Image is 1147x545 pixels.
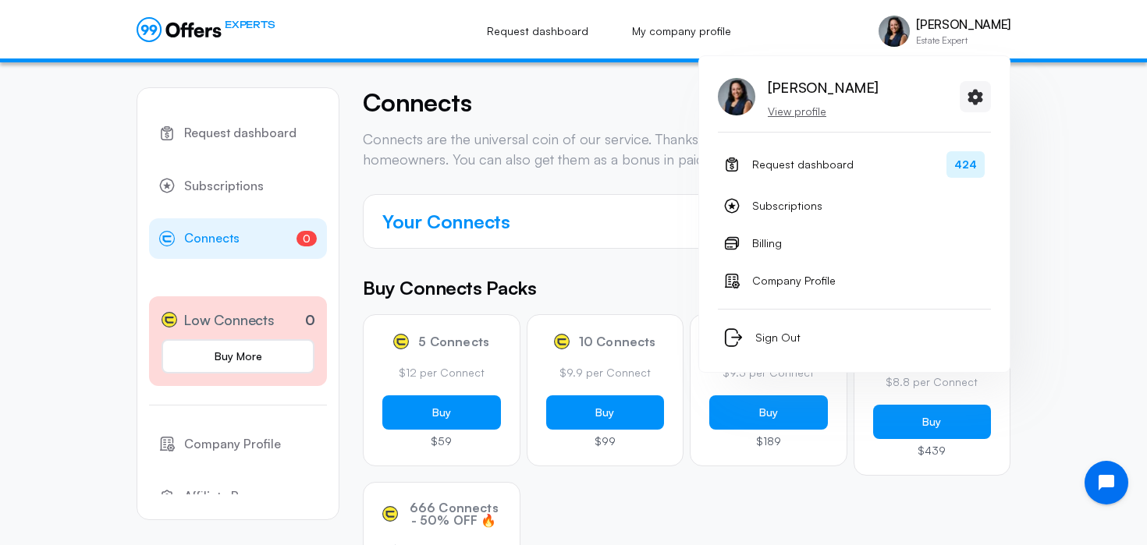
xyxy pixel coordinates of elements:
button: Buy [382,395,501,430]
button: Buy [546,395,665,430]
span: 5 Connects [418,335,489,348]
p: $99 [546,436,665,447]
a: Company Profile [718,265,991,296]
p: [PERSON_NAME] [916,17,1010,32]
p: Connects are the universal coin of our service. Thanks to them, you will be able to open requests... [363,129,1010,168]
a: Subscriptions [718,190,991,221]
a: Company Profile [149,424,327,465]
a: Request dashboard [470,14,605,48]
span: Subscriptions [752,196,822,215]
h4: Your Connects [382,207,510,235]
span: 10 Connects [579,335,656,348]
p: $12 per Connect [382,365,501,380]
span: 0 [297,231,317,246]
button: Buy [873,405,992,439]
h5: Buy Connects Packs [363,274,1010,302]
p: $9.9 per Connect [546,365,665,380]
a: Request dashboard424 [718,145,991,184]
a: Affiliate Program [149,476,327,517]
a: Vivienne Haroun[PERSON_NAME]View profile [718,75,878,119]
a: Buy More [162,339,314,373]
span: Low Connects [183,309,275,331]
p: $189 [709,436,828,447]
span: Affiliate Program [184,487,282,507]
h4: Connects [363,87,1010,117]
p: $59 [382,436,501,447]
button: Buy [709,395,828,430]
button: Sign Out [718,322,991,353]
p: $439 [873,445,992,456]
p: $8.8 per Connect [873,374,992,390]
img: Vivienne Haroun [718,78,755,115]
span: Billing [752,234,782,253]
p: [PERSON_NAME] [768,75,878,100]
span: 424 [946,151,985,178]
span: 666 Connects - 50% OFF 🔥 [407,501,501,526]
span: Sign Out [755,328,801,347]
img: Vivienne Haroun [879,16,910,47]
span: Company Profile [752,271,836,290]
span: Request dashboard [752,155,854,174]
a: EXPERTS [137,17,275,42]
a: Billing [718,228,991,259]
span: Company Profile [184,434,281,455]
span: Request dashboard [184,123,297,143]
p: Estate Expert [916,36,1010,45]
a: My company profile [615,14,748,48]
span: EXPERTS [225,17,275,32]
span: Subscriptions [184,176,264,196]
p: View profile [768,104,878,119]
a: Request dashboard [149,113,327,154]
a: Connects0 [149,218,327,259]
span: Connects [184,228,240,249]
p: 0 [305,310,315,331]
a: Subscriptions [149,166,327,207]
